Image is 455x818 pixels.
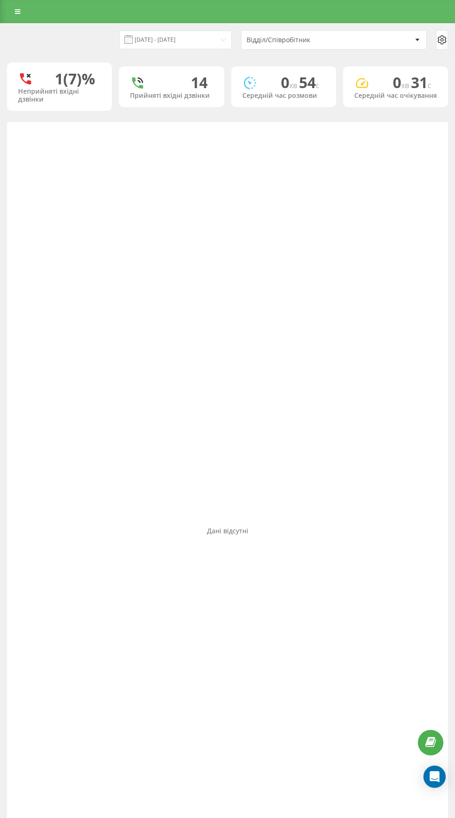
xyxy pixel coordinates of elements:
[354,92,437,100] div: Середній час очікування
[423,766,446,788] div: Open Intercom Messenger
[18,88,101,103] div: Неприйняті вхідні дзвінки
[289,80,299,90] span: хв
[299,72,319,92] span: 54
[242,92,325,100] div: Середній час розмови
[130,92,213,100] div: Прийняті вхідні дзвінки
[411,72,431,92] span: 31
[393,72,411,92] span: 0
[55,70,95,88] div: 1 (7)%
[247,36,357,44] div: Відділ/Співробітник
[281,72,299,92] span: 0
[401,80,411,90] span: хв
[428,80,431,90] span: c
[191,74,208,91] div: 14
[316,80,319,90] span: c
